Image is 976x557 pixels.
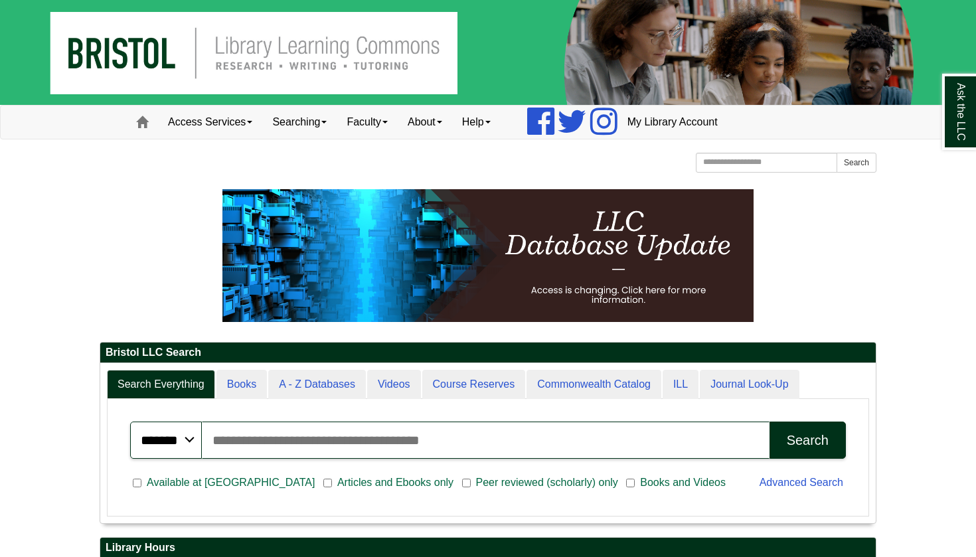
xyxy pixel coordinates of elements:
[635,475,731,491] span: Books and Videos
[787,433,829,448] div: Search
[367,370,421,400] a: Videos
[422,370,526,400] a: Course Reserves
[262,106,337,139] a: Searching
[107,370,215,400] a: Search Everything
[617,106,728,139] a: My Library Account
[837,153,876,173] button: Search
[760,477,843,488] a: Advanced Search
[222,189,754,322] img: HTML tutorial
[332,475,459,491] span: Articles and Ebooks only
[462,477,471,489] input: Peer reviewed (scholarly) only
[700,370,799,400] a: Journal Look-Up
[158,106,262,139] a: Access Services
[100,343,876,363] h2: Bristol LLC Search
[268,370,366,400] a: A - Z Databases
[337,106,398,139] a: Faculty
[133,477,141,489] input: Available at [GEOGRAPHIC_DATA]
[398,106,452,139] a: About
[770,422,846,459] button: Search
[663,370,698,400] a: ILL
[323,477,332,489] input: Articles and Ebooks only
[471,475,623,491] span: Peer reviewed (scholarly) only
[452,106,501,139] a: Help
[141,475,320,491] span: Available at [GEOGRAPHIC_DATA]
[527,370,661,400] a: Commonwealth Catalog
[216,370,267,400] a: Books
[626,477,635,489] input: Books and Videos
